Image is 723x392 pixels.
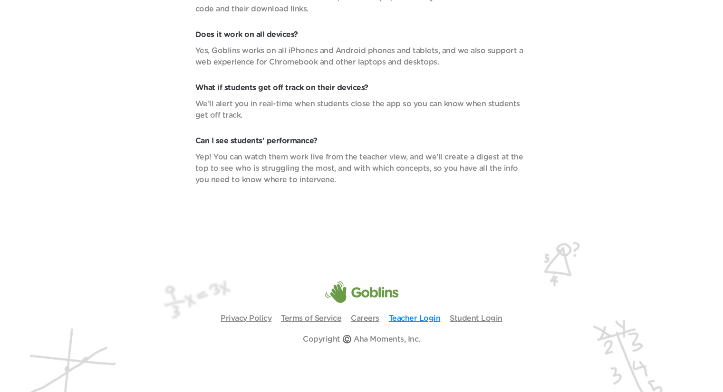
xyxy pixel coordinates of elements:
p: Yep! You can watch them work live from the teacher view, and we’ll create a digest at the top to ... [195,151,528,186]
a: Terms of Service [281,315,341,322]
a: Privacy Policy [221,315,271,322]
p: Does it work on all devices? [195,29,528,40]
a: Careers [351,315,379,322]
p: Copyright ©️ Aha Moments, Inc. [303,334,420,345]
a: Teacher Login [389,315,441,322]
p: What if students get off track on their devices? [195,82,528,93]
p: Yes, Goblins works on all iPhones and Android phones and tablets, and we also support a web exper... [195,45,528,68]
p: Can I see students’ performance? [195,135,528,147]
a: Student Login [450,315,502,322]
p: We’ll alert you in real-time when students close the app so you can know when students get off tr... [195,98,528,121]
